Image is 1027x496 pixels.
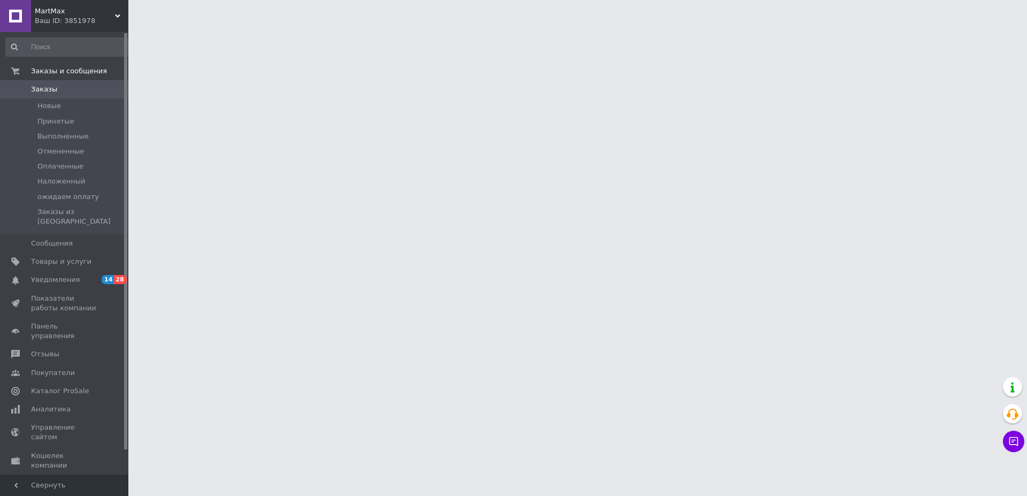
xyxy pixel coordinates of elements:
[31,257,91,266] span: Товары и услуги
[102,275,114,284] span: 14
[31,349,59,359] span: Отзывы
[31,322,99,341] span: Панель управления
[31,85,57,94] span: Заказы
[37,162,83,171] span: Оплаченные
[31,239,73,248] span: Сообщения
[31,423,99,442] span: Управление сайтом
[35,6,115,16] span: MartMax
[31,451,99,470] span: Кошелек компании
[37,132,89,141] span: Выполненные
[31,368,75,378] span: Покупатели
[35,16,128,26] div: Ваш ID: 3851978
[37,147,84,156] span: Отмененные
[37,101,61,111] span: Новые
[114,275,126,284] span: 28
[5,37,132,57] input: Поиск
[31,405,71,414] span: Аналитика
[37,207,131,226] span: Заказы из [GEOGRAPHIC_DATA]
[31,294,99,313] span: Показатели работы компании
[31,386,89,396] span: Каталог ProSale
[37,192,99,202] span: ожидаем оплату
[1003,431,1024,452] button: Чат с покупателем
[37,117,74,126] span: Принятые
[37,177,85,186] span: Наложенный
[31,66,107,76] span: Заказы и сообщения
[31,275,80,285] span: Уведомления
